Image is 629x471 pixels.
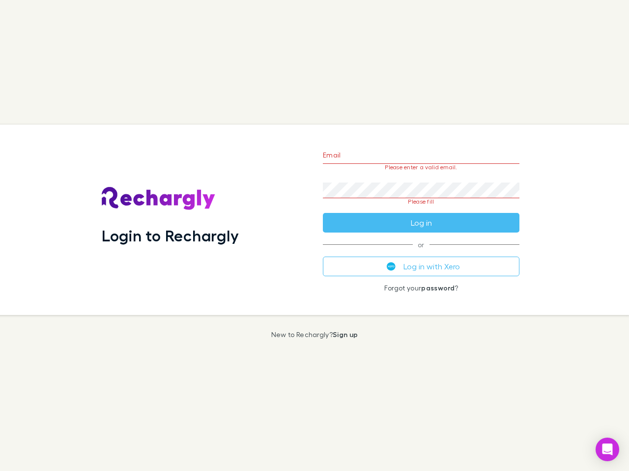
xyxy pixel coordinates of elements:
img: Xero's logo [387,262,396,271]
button: Log in with Xero [323,257,519,276]
p: New to Rechargly? [271,331,358,339]
div: Open Intercom Messenger [596,438,619,461]
img: Rechargly's Logo [102,187,216,210]
a: password [421,284,455,292]
p: Please enter a valid email. [323,164,519,171]
a: Sign up [333,330,358,339]
p: Please fill [323,198,519,205]
button: Log in [323,213,519,233]
h1: Login to Rechargly [102,226,239,245]
p: Forgot your ? [323,284,519,292]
